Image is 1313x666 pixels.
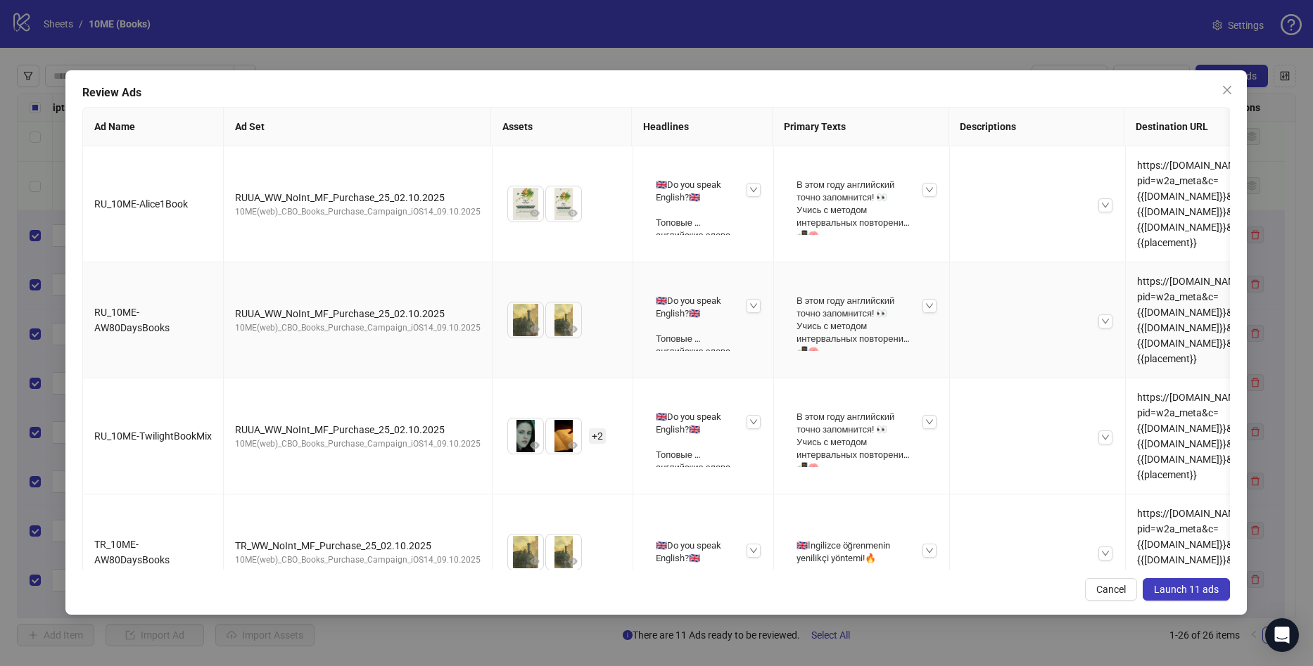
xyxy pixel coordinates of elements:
[1125,108,1281,146] th: Destination URL
[1137,508,1286,596] span: https://[DOMAIN_NAME]/?pid=w2a_meta&c={{[DOMAIN_NAME]}}&af_adset={{[DOMAIN_NAME]}}&af_ad={{[DOMAI...
[568,208,578,218] span: eye
[650,173,756,236] div: 🇬🇧Do you speak English?🇬🇧 Топовые английские слова для тебя 🇬🇧Английский? Легко!👌
[546,418,581,454] img: Asset 2
[791,405,932,468] div: В этом году английский точно запомнится! 👀 Учись с методом интервальных повторений 📲🧠 Попробуй📲 В...
[1101,549,1110,558] span: down
[235,190,481,205] div: RUUA_WW_NoInt_MF_Purchase_25_02.10.2025
[1097,584,1127,595] span: Cancel
[508,186,543,222] img: Asset 1
[564,553,581,570] button: Preview
[492,108,633,146] th: Assets
[925,302,934,310] span: down
[1101,317,1110,326] span: down
[508,534,543,570] img: Asset 1
[1137,276,1286,364] span: https://[DOMAIN_NAME]/?pid=w2a_meta&c={{[DOMAIN_NAME]}}&af_adset={{[DOMAIN_NAME]}}&af_ad={{[DOMAI...
[235,306,481,321] div: RUUA_WW_NoInt_MF_Purchase_25_02.10.2025
[1155,584,1219,595] span: Launch 11 ads
[224,108,491,146] th: Ad Set
[650,534,756,570] div: 🇬🇧Do you speak English?🇬🇧
[94,307,170,333] span: RU_10ME-AW80DaysBooks
[633,108,773,146] th: Headlines
[235,321,481,335] div: 10ME(web)_CBO_Books_Purchase_Campaign_iOS14_09.10.2025
[1101,433,1110,442] span: down
[508,302,543,338] img: Asset 1
[949,108,1125,146] th: Descriptions
[749,186,758,194] span: down
[526,321,543,338] button: Preview
[546,186,581,222] img: Asset 2
[526,205,543,222] button: Preview
[564,205,581,222] button: Preview
[1217,79,1239,101] button: Close
[925,186,934,194] span: down
[568,556,578,566] span: eye
[749,418,758,426] span: down
[235,422,481,437] div: RUUA_WW_NoInt_MF_Purchase_25_02.10.2025
[526,437,543,454] button: Preview
[235,437,481,451] div: 10ME(web)_CBO_Books_Purchase_Campaign_iOS14_09.10.2025
[650,405,756,468] div: 🇬🇧Do you speak English?🇬🇧 Топовые английские слова для тебя 🇬🇧Английский? Легко!👌
[925,418,934,426] span: down
[508,418,543,454] img: Asset 1
[235,553,481,567] div: 10ME(web)_CBO_Books_Purchase_Campaign_iOS14_09.10.2025
[791,289,932,352] div: В этом году английский точно запомнится! 👀 Учись с методом интервальных повторений 📲🧠 Попробуй📲 В...
[791,173,932,236] div: В этом году английский точно запомнится! 👀 Учись с методом интервальных повторений 📲🧠 Попробуй📲 В...
[94,430,212,442] span: RU_10ME-TwilightBookMix
[1137,392,1286,480] span: https://[DOMAIN_NAME]/?pid=w2a_meta&c={{[DOMAIN_NAME]}}&af_adset={{[DOMAIN_NAME]}}&af_ad={{[DOMAI...
[235,205,481,219] div: 10ME(web)_CBO_Books_Purchase_Campaign_iOS14_09.10.2025
[82,84,1230,101] div: Review Ads
[530,208,540,218] span: eye
[568,324,578,334] span: eye
[1265,618,1299,652] div: Open Intercom Messenger
[83,108,224,146] th: Ad Name
[564,321,581,338] button: Preview
[564,437,581,454] button: Preview
[546,534,581,570] img: Asset 2
[749,546,758,555] span: down
[1101,201,1110,210] span: down
[530,556,540,566] span: eye
[94,539,170,565] span: TR_10ME-AW80DaysBooks
[546,302,581,338] img: Asset 2
[749,302,758,310] span: down
[235,538,481,553] div: TR_WW_NoInt_MF_Purchase_25_02.10.2025
[94,198,188,210] span: RU_10ME-Alice1Book
[925,546,934,555] span: down
[791,534,932,570] div: 🇬🇧İngilizce öğrenmenin yenilikçi yöntemi!🔥
[1086,578,1138,601] button: Cancel
[1137,160,1286,248] span: https://[DOMAIN_NAME]/?pid=w2a_meta&c={{[DOMAIN_NAME]}}&af_adset={{[DOMAIN_NAME]}}&af_ad={{[DOMAI...
[526,553,543,570] button: Preview
[773,108,949,146] th: Primary Texts
[1143,578,1231,601] button: Launch 11 ads
[1222,84,1233,96] span: close
[650,289,756,352] div: 🇬🇧Do you speak English?🇬🇧 Топовые английские слова для тебя 🇬🇧Английский? Легко!👌
[589,428,606,444] span: + 2
[530,440,540,450] span: eye
[568,440,578,450] span: eye
[530,324,540,334] span: eye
